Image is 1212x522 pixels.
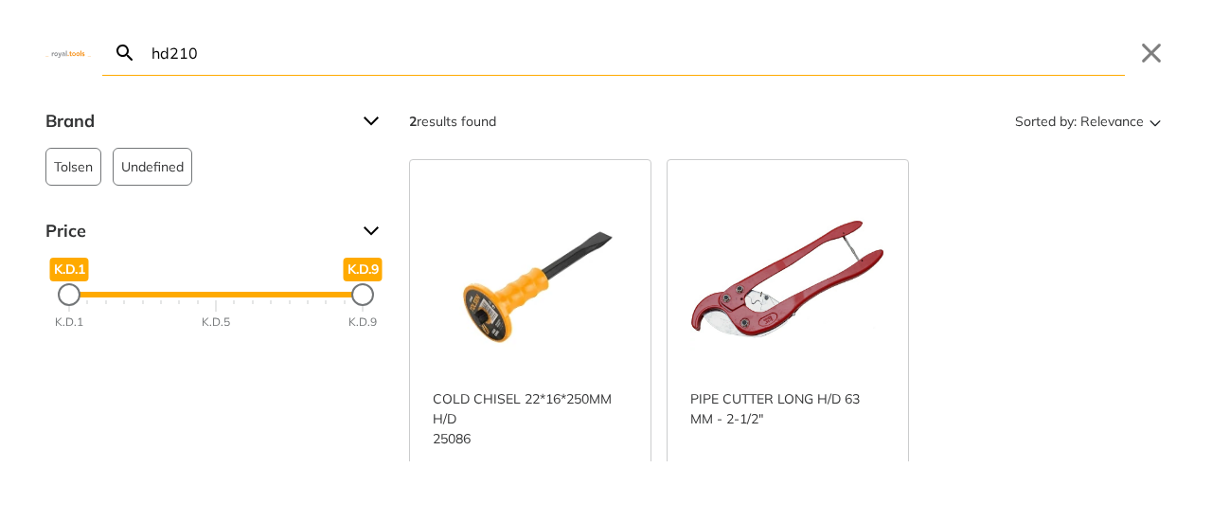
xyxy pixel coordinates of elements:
span: Relevance [1080,106,1144,136]
button: Tolsen [45,148,101,186]
div: Minimum Price [58,283,80,306]
img: Close [45,48,91,57]
svg: Search [114,42,136,64]
strong: 2 [409,113,417,130]
div: results found [409,106,496,136]
input: Search… [148,30,1125,75]
div: K.D.5 [202,314,230,331]
span: Tolsen [54,149,93,185]
svg: Sort [1144,110,1167,133]
button: Sorted by:Relevance Sort [1011,106,1167,136]
button: Undefined [113,148,192,186]
span: Brand [45,106,348,136]
span: Price [45,216,348,246]
div: K.D.9 [348,314,377,331]
span: Undefined [121,149,184,185]
button: Close [1136,38,1167,68]
div: K.D.1 [55,314,83,331]
div: Maximum Price [351,283,374,306]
